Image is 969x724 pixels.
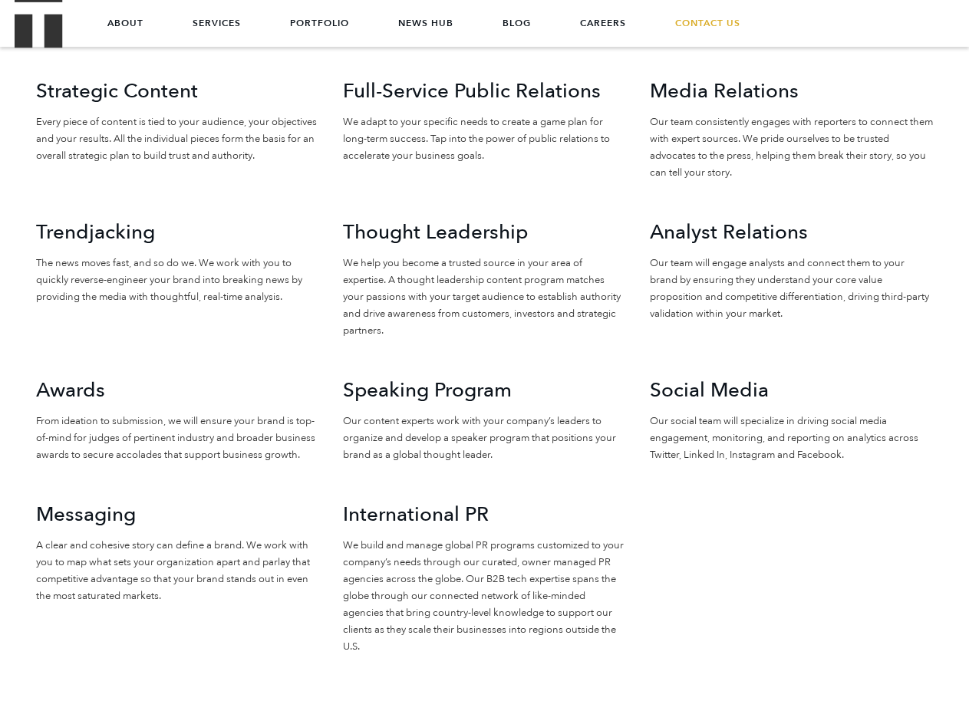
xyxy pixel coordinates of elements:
[343,502,627,528] h2: International PR
[36,377,320,403] h2: Awards
[36,255,320,305] p: The news moves fast, and so do we. We work with you to quickly reverse-engineer your brand into b...
[650,413,934,463] p: Our social team will specialize in driving social media engagement, monitoring, and reporting on ...
[36,78,320,104] h2: Strategic Content
[36,413,320,463] p: From ideation to submission, we will ensure your brand is top-of-mind for judges of pertinent ind...
[650,377,934,403] h2: Social Media
[343,255,627,339] p: We help you become a trusted source in your area of expertise. A thought leadership content progr...
[343,537,627,655] p: We build and manage global PR programs customized to your company’s needs through our curated, ow...
[650,114,934,181] p: Our team consistently engages with reporters to connect them with expert sources. We pride oursel...
[36,114,320,164] p: Every piece of content is tied to your audience, your objectives and your results. All the indivi...
[36,502,320,528] h2: Messaging
[650,255,934,322] p: Our team will engage analysts and connect them to your brand by ensuring they understand your cor...
[343,377,627,403] h2: Speaking Program
[36,219,320,245] h2: Trendjacking
[343,219,627,245] h2: Thought Leadership
[343,413,627,463] p: Our content experts work with your company’s leaders to organize and develop a speaker program th...
[343,78,627,104] h2: Full-Service Public Relations
[650,219,934,245] h2: Analyst Relations
[343,114,627,164] p: We adapt to your specific needs to create a game plan for long-term success. Tap into the power o...
[650,78,934,104] h2: Media Relations
[6,22,239,140] iframe: profile
[36,537,320,604] p: A clear and cohesive story can define a brand. We work with you to map what sets your organizatio...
